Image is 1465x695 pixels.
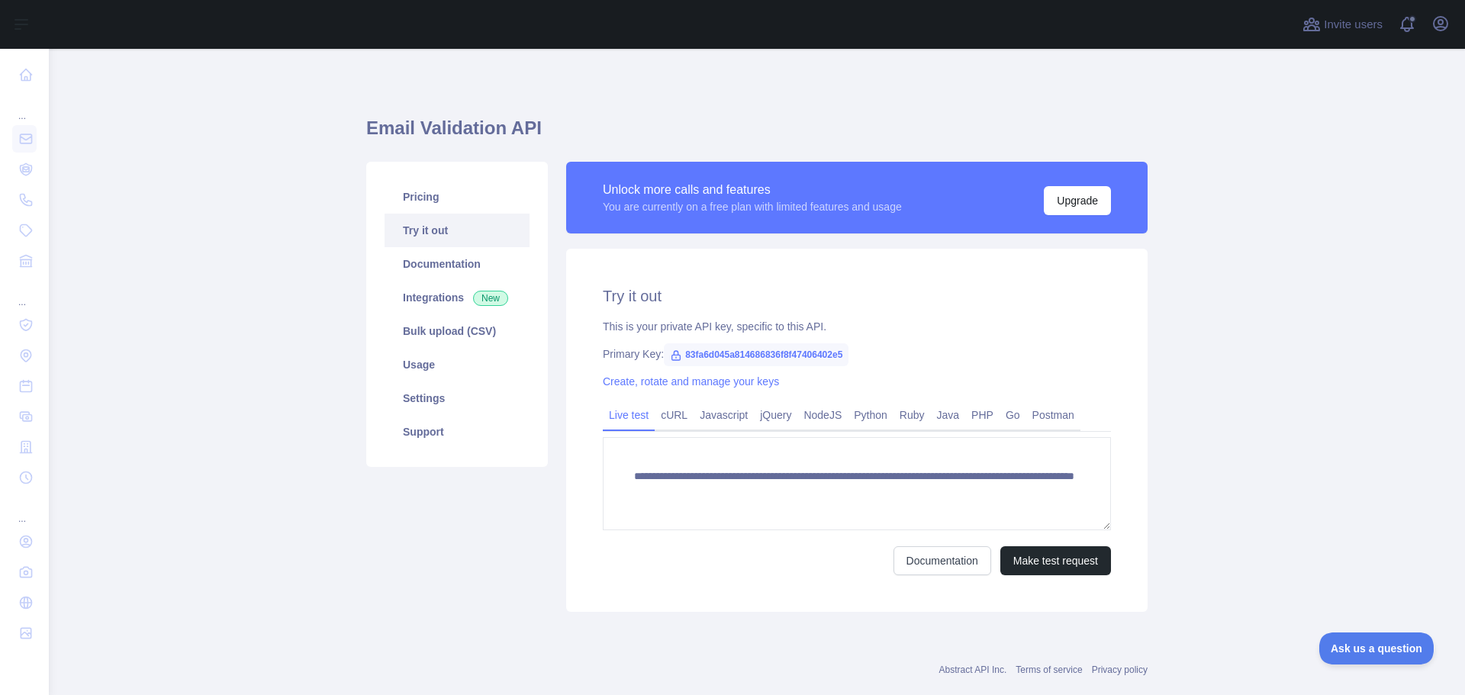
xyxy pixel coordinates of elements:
[385,180,530,214] a: Pricing
[1016,664,1082,675] a: Terms of service
[385,314,530,348] a: Bulk upload (CSV)
[385,381,530,415] a: Settings
[1000,403,1026,427] a: Go
[893,546,991,575] a: Documentation
[797,403,848,427] a: NodeJS
[754,403,797,427] a: jQuery
[694,403,754,427] a: Javascript
[385,214,530,247] a: Try it out
[965,403,1000,427] a: PHP
[655,403,694,427] a: cURL
[385,348,530,381] a: Usage
[931,403,966,427] a: Java
[12,92,37,122] div: ...
[893,403,931,427] a: Ruby
[603,319,1111,334] div: This is your private API key, specific to this API.
[939,664,1007,675] a: Abstract API Inc.
[385,415,530,449] a: Support
[603,403,655,427] a: Live test
[12,278,37,308] div: ...
[1000,546,1111,575] button: Make test request
[603,375,779,388] a: Create, rotate and manage your keys
[603,199,902,214] div: You are currently on a free plan with limited features and usage
[385,281,530,314] a: Integrations New
[664,343,848,366] span: 83fa6d045a814686836f8f47406402e5
[12,494,37,525] div: ...
[603,346,1111,362] div: Primary Key:
[385,247,530,281] a: Documentation
[366,116,1148,153] h1: Email Validation API
[603,181,902,199] div: Unlock more calls and features
[603,285,1111,307] h2: Try it out
[1299,12,1386,37] button: Invite users
[1026,403,1080,427] a: Postman
[848,403,893,427] a: Python
[473,291,508,306] span: New
[1092,664,1148,675] a: Privacy policy
[1044,186,1111,215] button: Upgrade
[1319,632,1434,664] iframe: Toggle Customer Support
[1324,16,1383,34] span: Invite users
